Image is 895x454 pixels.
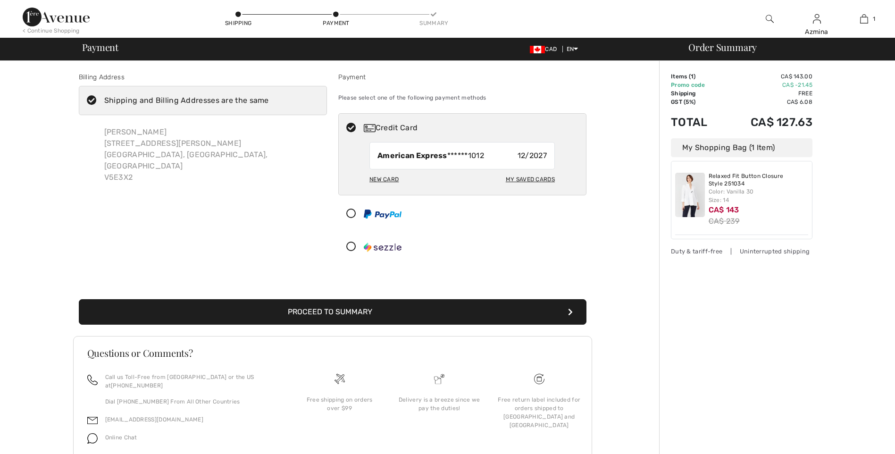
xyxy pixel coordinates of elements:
div: Color: Vanilla 30 Size: 14 [709,187,809,204]
img: Sezzle [364,243,401,252]
img: call [87,375,98,385]
div: Payment [322,19,350,27]
div: Azmina [794,27,840,37]
img: search the website [766,13,774,25]
h3: Questions or Comments? [87,348,578,358]
img: Delivery is a breeze since we pay the duties! [434,374,444,384]
div: Credit Card [364,122,580,134]
img: My Info [813,13,821,25]
td: Shipping [671,89,724,98]
div: Free shipping on orders over $99 [297,395,382,412]
img: Credit Card [364,124,376,132]
td: Total [671,106,724,138]
img: Relaxed Fit Button Closure Style 251034 [675,173,705,217]
div: Order Summary [677,42,889,52]
a: Sign In [813,14,821,23]
a: 1 [841,13,887,25]
td: CA$ -21.45 [724,81,813,89]
a: [EMAIL_ADDRESS][DOMAIN_NAME] [105,416,203,423]
span: EN [567,46,578,52]
span: 1 [873,15,875,23]
img: Canadian Dollar [530,46,545,53]
span: Online Chat [105,434,137,441]
a: [PHONE_NUMBER] [111,382,163,389]
td: GST (5%) [671,98,724,106]
img: email [87,415,98,426]
td: Free [724,89,813,98]
div: My Shopping Bag (1 Item) [671,138,812,157]
s: CA$ 239 [709,217,740,226]
div: New Card [369,171,399,187]
div: Delivery is a breeze since we pay the duties! [397,395,482,412]
div: Billing Address [79,72,327,82]
span: CAD [530,46,560,52]
div: [PERSON_NAME] [STREET_ADDRESS][PERSON_NAME] [GEOGRAPHIC_DATA], [GEOGRAPHIC_DATA], [GEOGRAPHIC_DAT... [97,119,327,191]
td: CA$ 127.63 [724,106,813,138]
span: 1 [691,73,694,80]
img: Free shipping on orders over $99 [534,374,544,384]
span: 12/2027 [518,150,547,161]
img: My Bag [860,13,868,25]
div: Free return label included for orders shipped to [GEOGRAPHIC_DATA] and [GEOGRAPHIC_DATA] [497,395,582,429]
div: My Saved Cards [506,171,555,187]
p: Call us Toll-Free from [GEOGRAPHIC_DATA] or the US at [105,373,278,390]
img: Free shipping on orders over $99 [335,374,345,384]
td: Items ( ) [671,72,724,81]
span: CA$ 143 [709,205,739,214]
td: CA$ 6.08 [724,98,813,106]
td: Promo code [671,81,724,89]
button: Proceed to Summary [79,299,586,325]
a: Relaxed Fit Button Closure Style 251034 [709,173,809,187]
span: Payment [82,42,118,52]
strong: American Express [377,151,447,160]
img: chat [87,433,98,444]
p: Dial [PHONE_NUMBER] From All Other Countries [105,397,278,406]
img: PayPal [364,210,401,219]
div: Summary [419,19,448,27]
div: Please select one of the following payment methods [338,86,586,109]
div: Payment [338,72,586,82]
td: CA$ 143.00 [724,72,813,81]
img: 1ère Avenue [23,8,90,26]
div: < Continue Shopping [23,26,80,35]
div: Duty & tariff-free | Uninterrupted shipping [671,247,812,256]
div: Shipping [224,19,252,27]
div: Shipping and Billing Addresses are the same [104,95,269,106]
